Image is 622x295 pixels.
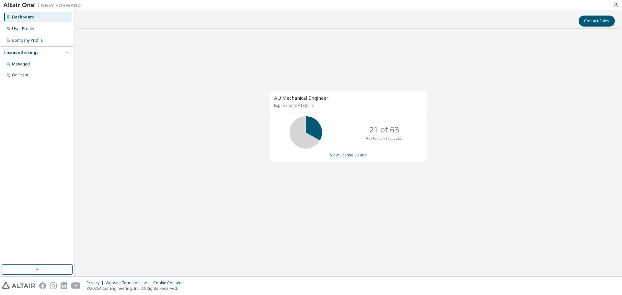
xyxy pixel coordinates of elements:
img: instagram.svg [50,282,57,289]
p: © 2025 Altair Engineering, Inc. All Rights Reserved. [86,286,187,291]
div: Dashboard [12,15,35,20]
div: Managed [12,62,30,67]
img: facebook.svg [39,282,46,289]
div: Cookie Consent [153,280,187,286]
p: ALTAIR UNITS USED [366,135,403,141]
img: altair_logo.svg [2,282,35,289]
p: 21 of 63 [369,124,399,135]
div: License Settings [4,50,39,55]
div: On Prem [12,73,28,78]
div: Website Terms of Use [106,280,153,286]
a: View License Usage [330,152,367,158]
div: Privacy [86,280,106,286]
div: Company Profile [12,38,43,43]
img: Altair One [3,2,84,8]
img: linkedin.svg [61,282,67,289]
div: User Profile [12,26,34,31]
span: AU Mechanical Engineer [274,95,328,101]
img: youtube.svg [71,282,81,289]
button: Contact Sales [579,16,615,27]
p: Expires on [DATE] UTC [274,103,421,108]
